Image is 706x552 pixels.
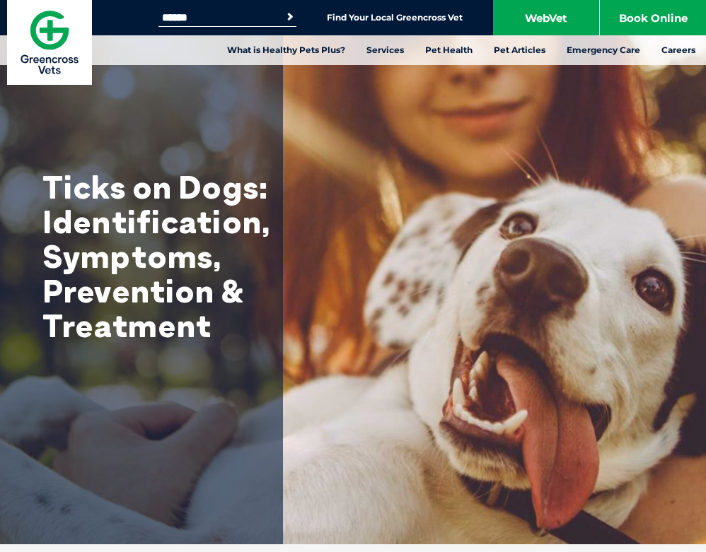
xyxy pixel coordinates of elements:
a: What is Healthy Pets Plus? [216,35,356,65]
a: Pet Health [415,35,483,65]
a: Emergency Care [556,35,651,65]
a: Pet Articles [483,35,556,65]
h1: Ticks on Dogs: Identification, Symptoms, Prevention & Treatment [42,170,269,343]
a: Find Your Local Greencross Vet [327,12,463,23]
a: Careers [651,35,706,65]
a: Services [356,35,415,65]
button: Search [283,10,297,24]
